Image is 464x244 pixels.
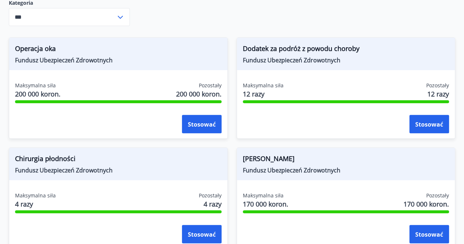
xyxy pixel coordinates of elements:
font: Maksymalna siła [15,192,56,199]
font: [PERSON_NAME] [243,154,295,163]
font: Pozostały [199,82,222,89]
font: Dodatek za podróż z powodu choroby [243,44,359,53]
button: Stosować [182,115,222,133]
font: Stosować [188,120,216,128]
font: Stosować [415,120,443,128]
font: Fundusz Ubezpieczeń Zdrowotnych [15,56,113,64]
font: Pozostały [426,192,449,199]
font: 4 razy [15,200,33,208]
button: Stosować [409,225,449,243]
font: 200 000 koron. [15,90,61,98]
font: Pozostały [426,82,449,89]
font: 12 razy [243,90,264,98]
font: Maksymalna siła [15,82,56,89]
font: Stosować [415,230,443,238]
font: 12 razy [427,90,449,98]
font: Maksymalna siła [243,192,284,199]
font: Pozostały [199,192,222,199]
font: 170 000 koron. [243,200,288,208]
button: Stosować [182,225,222,243]
font: 170 000 koron. [403,200,449,208]
font: Fundusz Ubezpieczeń Zdrowotnych [15,166,113,174]
font: Operacja oka [15,44,56,53]
font: Fundusz Ubezpieczeń Zdrowotnych [243,166,340,174]
button: Stosować [409,115,449,133]
font: 4 razy [204,200,222,208]
font: Maksymalna siła [243,82,284,89]
font: 200 000 koron. [176,90,222,98]
font: Fundusz Ubezpieczeń Zdrowotnych [243,56,340,64]
font: Chirurgia płodności [15,154,76,163]
font: Stosować [188,230,216,238]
